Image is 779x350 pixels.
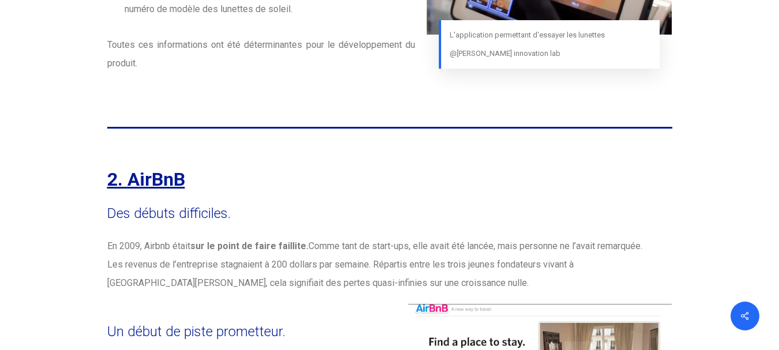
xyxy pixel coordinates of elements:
b: sur le point de faire faillite. [190,240,308,251]
figcaption: L'application permettant d'essayer les lunettes @[PERSON_NAME] innovation lab [439,20,659,69]
h3: 2. AirBnB [107,169,672,190]
h4: Des débuts difficiles. [107,206,672,221]
p: Toutes ces informations ont été déterminantes pour le développement du produit. [107,36,416,86]
p: En 2009, Airbnb était Comme tant de start-ups, elle avait été lancée, mais personne ne l’avait re... [107,237,655,292]
h4: Un début de piste prometteur. [107,324,397,339]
